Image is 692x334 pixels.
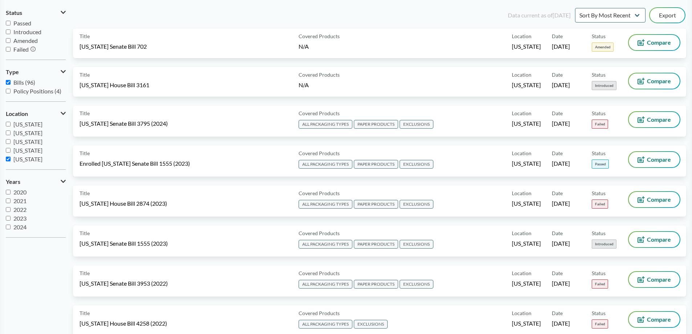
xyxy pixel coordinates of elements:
input: [US_STATE] [6,148,11,153]
span: Date [552,149,563,157]
span: Policy Positions (4) [13,88,61,94]
span: Compare [647,157,671,162]
span: Compare [647,237,671,242]
span: Amended [592,43,614,52]
span: [US_STATE] [512,120,541,128]
span: Location [512,229,531,237]
button: Status [6,7,66,19]
span: N/A [299,43,309,50]
span: Introduced [13,28,41,35]
span: ALL PACKAGING TYPES [299,120,352,129]
span: Status [6,9,22,16]
span: Covered Products [299,269,340,277]
button: Compare [629,73,680,89]
span: ALL PACKAGING TYPES [299,320,352,329]
span: Status [592,229,606,237]
span: Date [552,309,563,317]
button: Compare [629,35,680,50]
button: Type [6,66,66,78]
span: Status [592,189,606,197]
span: [US_STATE] House Bill 2874 (2023) [80,200,167,208]
span: Covered Products [299,71,340,79]
span: [DATE] [552,200,570,208]
span: [US_STATE] [512,319,541,327]
input: [US_STATE] [6,122,11,126]
span: [US_STATE] [512,279,541,287]
span: Covered Products [299,309,340,317]
span: Compare [647,40,671,45]
span: [US_STATE] [13,129,43,136]
span: Date [552,229,563,237]
span: Failed [592,200,608,209]
span: Bills (96) [13,79,35,86]
input: Bills (96) [6,80,11,85]
span: [US_STATE] [13,138,43,145]
input: 2023 [6,216,11,221]
span: Status [592,269,606,277]
button: Export [650,8,685,23]
span: Title [80,269,90,277]
span: [US_STATE] [512,43,541,51]
span: Status [592,109,606,117]
span: Date [552,189,563,197]
input: [US_STATE] [6,139,11,144]
span: EXCLUSIONS [400,280,433,289]
span: [US_STATE] [512,81,541,89]
span: Status [592,149,606,157]
span: [US_STATE] [512,240,541,248]
span: PAPER PRODUCTS [354,280,398,289]
input: 2022 [6,207,11,212]
span: Title [80,149,90,157]
button: Years [6,176,66,188]
span: Title [80,189,90,197]
span: Years [6,178,20,185]
span: 2022 [13,206,27,213]
span: [US_STATE] [512,200,541,208]
span: Enrolled [US_STATE] Senate Bill 1555 (2023) [80,160,190,168]
span: Date [552,71,563,79]
span: ALL PACKAGING TYPES [299,240,352,249]
span: EXCLUSIONS [354,320,388,329]
span: EXCLUSIONS [400,120,433,129]
button: Location [6,108,66,120]
span: Introduced [592,81,616,90]
input: 2020 [6,190,11,194]
input: Failed [6,47,11,52]
input: 2021 [6,198,11,203]
span: [US_STATE] [13,147,43,154]
span: [US_STATE] House Bill 4258 (2022) [80,319,167,327]
span: Compare [647,317,671,322]
span: Title [80,229,90,237]
span: [US_STATE] [13,156,43,162]
span: [US_STATE] Senate Bill 1555 (2023) [80,240,168,248]
span: [US_STATE] Senate Bill 702 [80,43,147,51]
span: ALL PACKAGING TYPES [299,200,352,209]
button: Compare [629,312,680,327]
span: [DATE] [552,319,570,327]
span: [US_STATE] Senate Bill 3795 (2024) [80,120,168,128]
span: Compare [647,78,671,84]
span: Location [512,109,531,117]
div: Data current as of [DATE] [508,11,571,20]
span: [DATE] [552,240,570,248]
span: Location [512,71,531,79]
button: Compare [629,112,680,127]
span: PAPER PRODUCTS [354,200,398,209]
span: Title [80,309,90,317]
span: Failed [592,279,608,289]
span: EXCLUSIONS [400,240,433,249]
span: ALL PACKAGING TYPES [299,160,352,169]
span: Passed [592,160,609,169]
span: Compare [647,197,671,202]
span: Date [552,109,563,117]
span: Location [512,32,531,40]
span: EXCLUSIONS [400,160,433,169]
span: Failed [592,319,608,329]
input: [US_STATE] [6,157,11,161]
span: Location [512,149,531,157]
span: Location [6,110,28,117]
span: N/A [299,81,309,88]
button: Compare [629,272,680,287]
span: Compare [647,117,671,122]
span: EXCLUSIONS [400,200,433,209]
